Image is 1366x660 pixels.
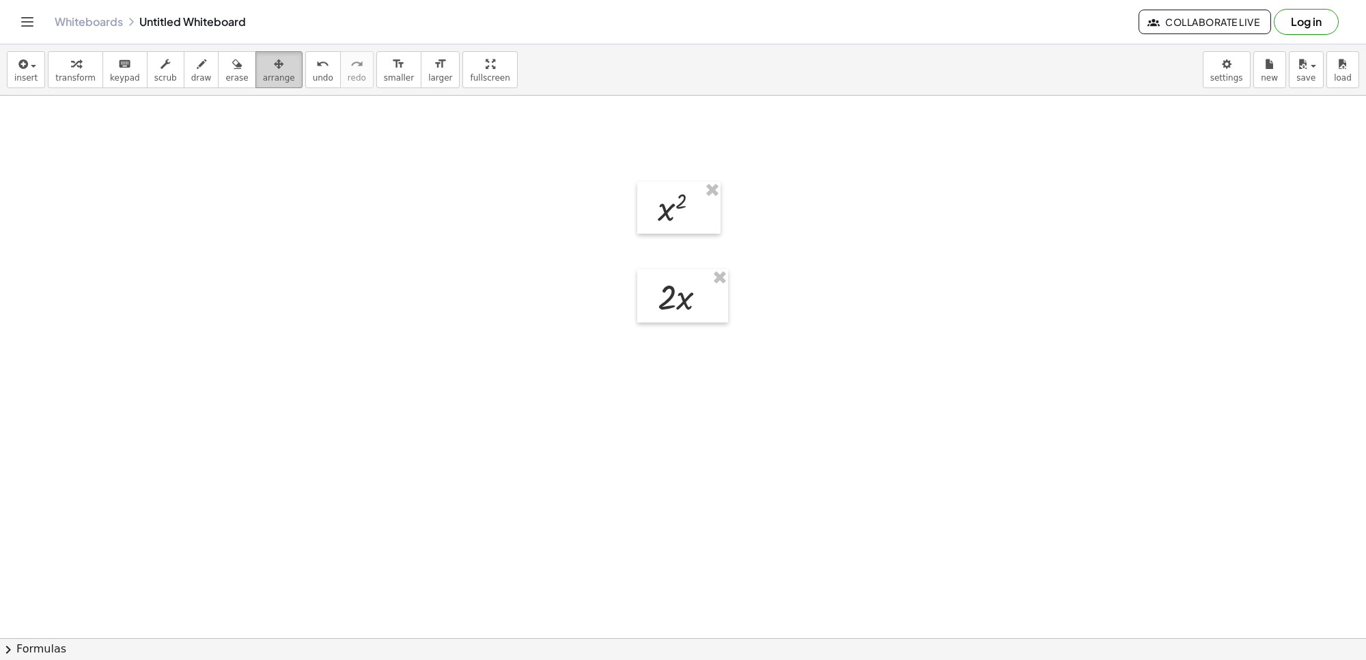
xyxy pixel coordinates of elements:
[1274,9,1339,35] button: Log in
[147,51,184,88] button: scrub
[392,56,405,72] i: format_size
[1296,73,1315,83] span: save
[348,73,366,83] span: redo
[184,51,219,88] button: draw
[313,73,333,83] span: undo
[225,73,248,83] span: erase
[470,73,510,83] span: fullscreen
[118,56,131,72] i: keyboard
[55,73,96,83] span: transform
[1253,51,1286,88] button: new
[255,51,303,88] button: arrange
[1139,10,1271,34] button: Collaborate Live
[384,73,414,83] span: smaller
[1203,51,1251,88] button: settings
[110,73,140,83] span: keypad
[218,51,255,88] button: erase
[1326,51,1359,88] button: load
[55,15,123,29] a: Whiteboards
[48,51,103,88] button: transform
[376,51,421,88] button: format_sizesmaller
[462,51,517,88] button: fullscreen
[316,56,329,72] i: undo
[16,11,38,33] button: Toggle navigation
[350,56,363,72] i: redo
[1334,73,1352,83] span: load
[421,51,460,88] button: format_sizelarger
[1289,51,1324,88] button: save
[154,73,177,83] span: scrub
[7,51,45,88] button: insert
[1261,73,1278,83] span: new
[1150,16,1259,28] span: Collaborate Live
[305,51,341,88] button: undoundo
[102,51,148,88] button: keyboardkeypad
[428,73,452,83] span: larger
[191,73,212,83] span: draw
[340,51,374,88] button: redoredo
[14,73,38,83] span: insert
[434,56,447,72] i: format_size
[1210,73,1243,83] span: settings
[263,73,295,83] span: arrange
